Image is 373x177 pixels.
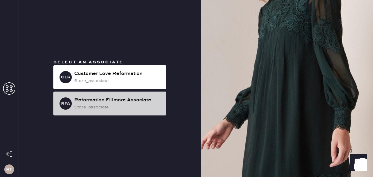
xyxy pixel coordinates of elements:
div: Reformation Fillmore Associate [74,96,161,104]
div: store_associate [74,104,161,111]
h3: CLR [61,75,71,79]
iframe: Front Chat [344,149,370,176]
span: Select an associate [53,59,123,65]
h3: RFA [61,101,70,106]
div: store_associate [74,77,161,84]
h3: RF [6,167,12,171]
div: Customer Love Reformation [74,70,161,77]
